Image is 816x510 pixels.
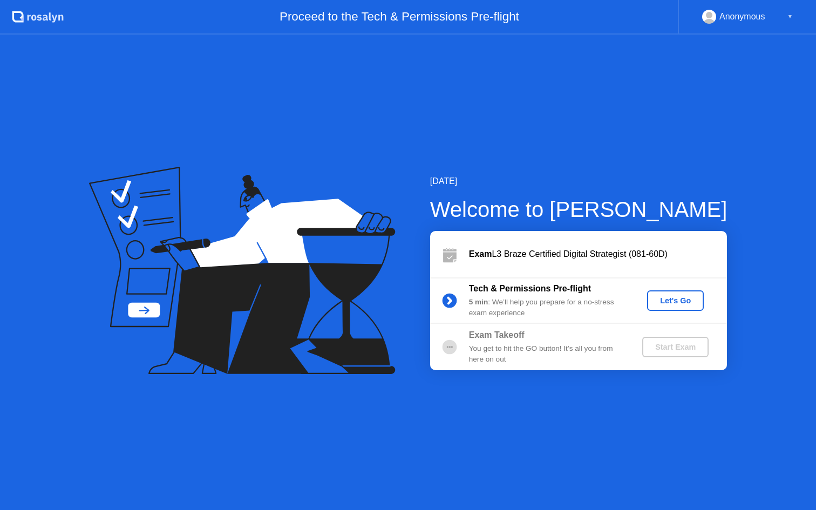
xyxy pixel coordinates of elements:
div: Let's Go [651,296,699,305]
button: Let's Go [647,290,704,311]
b: Exam [469,249,492,259]
div: : We’ll help you prepare for a no-stress exam experience [469,297,624,319]
b: Exam Takeoff [469,330,525,339]
div: L3 Braze Certified Digital Strategist (081-60D) [469,248,727,261]
div: ▼ [787,10,793,24]
div: Anonymous [719,10,765,24]
b: 5 min [469,298,488,306]
div: Welcome to [PERSON_NAME] [430,193,727,226]
div: You get to hit the GO button! It’s all you from here on out [469,343,624,365]
b: Tech & Permissions Pre-flight [469,284,591,293]
button: Start Exam [642,337,709,357]
div: [DATE] [430,175,727,188]
div: Start Exam [647,343,704,351]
